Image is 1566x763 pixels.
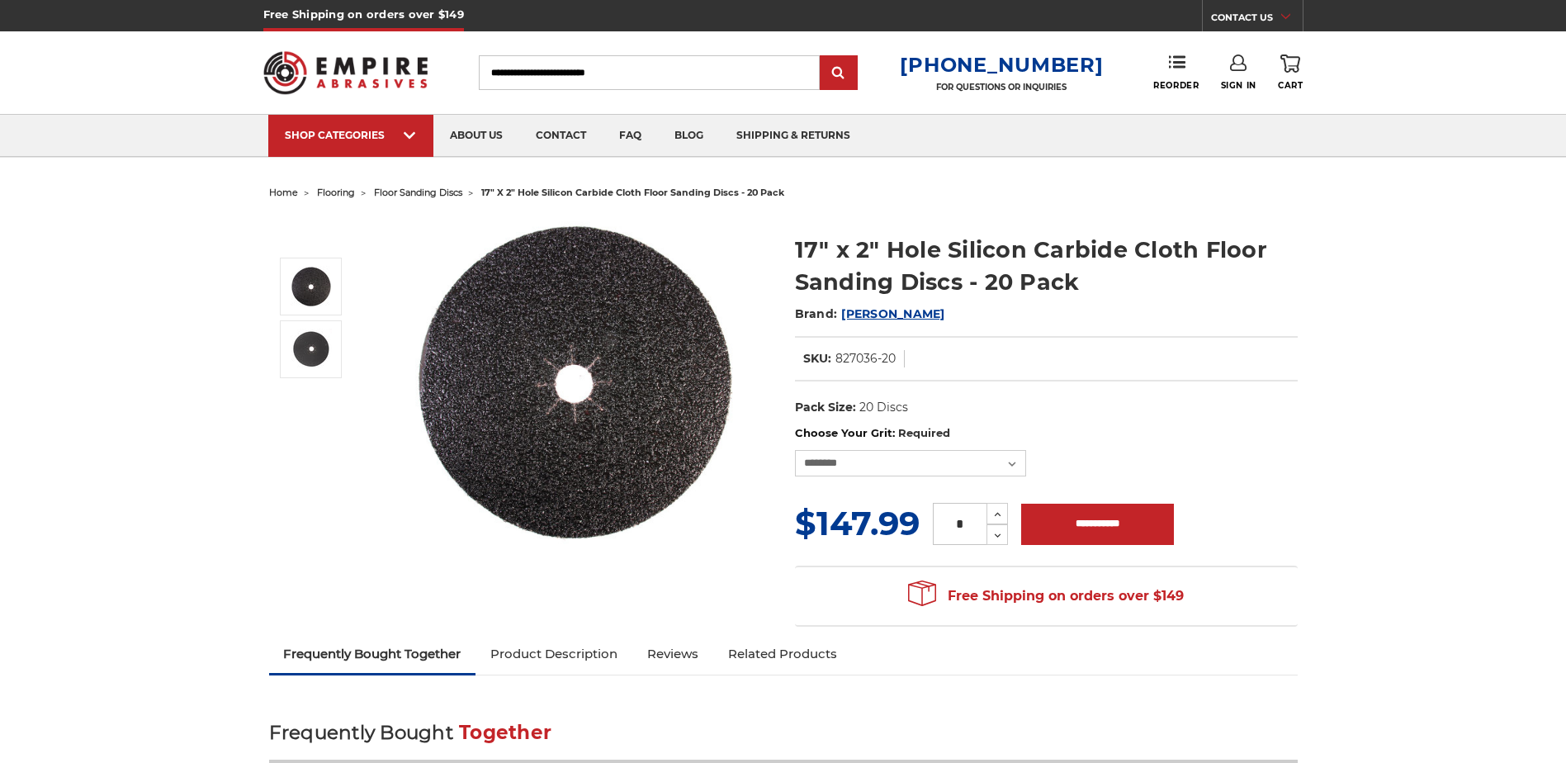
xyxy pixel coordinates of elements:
span: Reorder [1153,80,1199,91]
a: floor sanding discs [374,187,462,198]
a: flooring [317,187,355,198]
a: Cart [1278,54,1303,91]
a: [PERSON_NAME] [841,306,944,321]
a: home [269,187,298,198]
h1: 17" x 2" Hole Silicon Carbide Cloth Floor Sanding Discs - 20 Pack [795,234,1298,298]
span: $147.99 [795,503,920,543]
a: about us [433,115,519,157]
dt: Pack Size: [795,399,856,416]
a: blog [658,115,720,157]
label: Choose Your Grit: [795,425,1298,442]
a: Reviews [632,636,713,672]
dd: 827036-20 [835,350,896,367]
img: Silicon Carbide 17" x 2" Cloth Floor Sanding Discs [291,266,332,307]
img: Silicon Carbide 17" x 2" Floor Sanding Cloth Discs [291,329,332,370]
dt: SKU: [803,350,831,367]
span: Together [459,721,551,744]
a: shipping & returns [720,115,867,157]
input: Submit [822,57,855,90]
span: Brand: [795,306,838,321]
span: Cart [1278,80,1303,91]
span: Free Shipping on orders over $149 [908,580,1184,613]
small: Required [898,426,950,439]
span: Sign In [1221,80,1256,91]
span: Frequently Bought [269,721,453,744]
dd: 20 Discs [859,399,908,416]
p: FOR QUESTIONS OR INQUIRIES [900,82,1103,92]
a: contact [519,115,603,157]
a: Reorder [1153,54,1199,90]
img: Silicon Carbide 17" x 2" Cloth Floor Sanding Discs [410,216,740,547]
div: SHOP CATEGORIES [285,129,417,141]
a: [PHONE_NUMBER] [900,53,1103,77]
a: faq [603,115,658,157]
span: 17" x 2" hole silicon carbide cloth floor sanding discs - 20 pack [481,187,784,198]
a: CONTACT US [1211,8,1303,31]
a: Product Description [475,636,632,672]
a: Related Products [713,636,852,672]
img: Empire Abrasives [263,40,428,105]
a: Frequently Bought Together [269,636,476,672]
